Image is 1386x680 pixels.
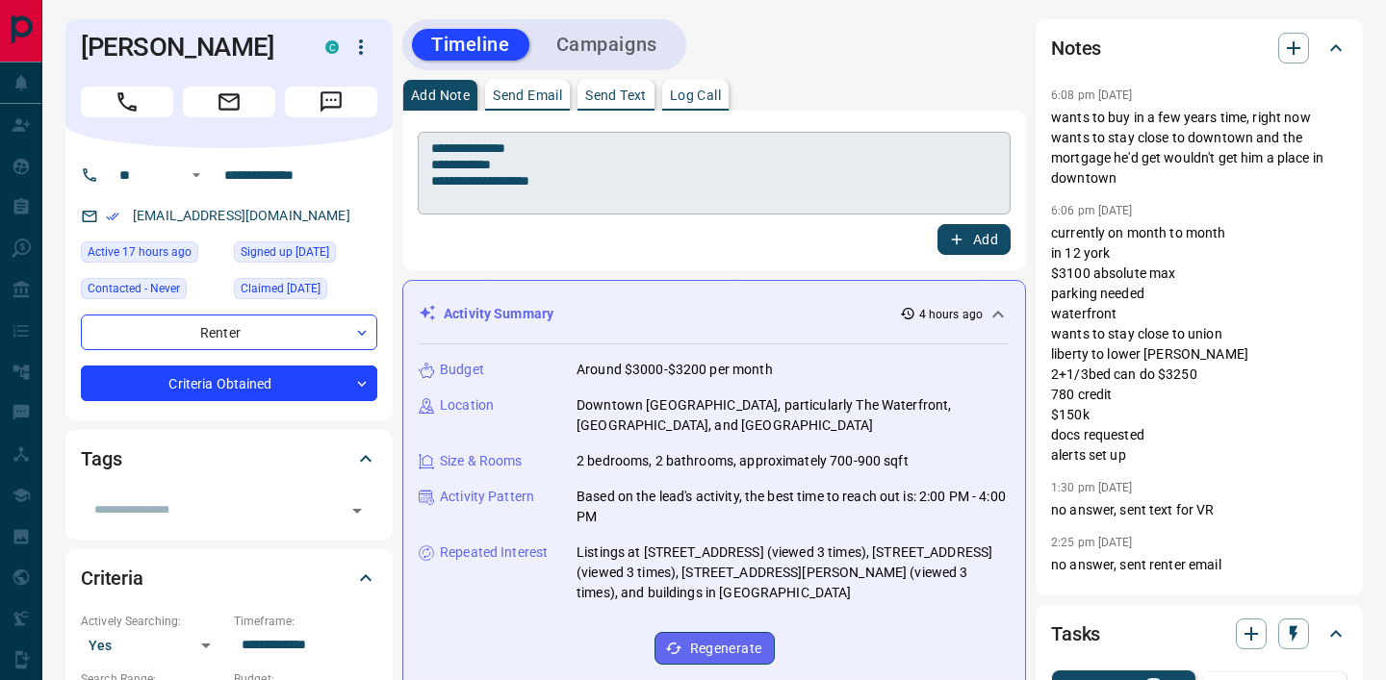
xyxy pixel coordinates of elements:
[440,487,534,507] p: Activity Pattern
[241,242,329,262] span: Signed up [DATE]
[419,296,1010,332] div: Activity Summary4 hours ago
[585,88,647,102] p: Send Text
[577,451,909,471] p: 2 bedrooms, 2 bathrooms, approximately 700-900 sqft
[577,360,773,380] p: Around $3000-$3200 per month
[444,304,553,324] p: Activity Summary
[133,208,350,223] a: [EMAIL_ADDRESS][DOMAIN_NAME]
[1051,108,1347,189] p: wants to buy in a few years time, right now wants to stay close to downtown and the mortgage he'd...
[325,40,339,54] div: condos.ca
[81,630,224,661] div: Yes
[440,360,484,380] p: Budget
[1051,555,1347,575] p: no answer, sent renter email
[81,365,377,401] div: Criteria Obtained
[1051,204,1133,217] p: 6:06 pm [DATE]
[241,279,321,298] span: Claimed [DATE]
[344,497,371,524] button: Open
[1051,618,1100,649] h2: Tasks
[285,87,377,117] span: Message
[234,278,377,305] div: Fri Apr 18 2025
[1051,88,1133,102] p: 6:08 pm [DATE]
[1051,25,1347,71] div: Notes
[537,29,677,61] button: Campaigns
[88,279,180,298] span: Contacted - Never
[412,29,529,61] button: Timeline
[183,87,275,117] span: Email
[1051,33,1101,63] h2: Notes
[670,88,721,102] p: Log Call
[577,395,1010,436] p: Downtown [GEOGRAPHIC_DATA], particularly The Waterfront, [GEOGRAPHIC_DATA], and [GEOGRAPHIC_DATA]
[106,210,119,223] svg: Email Verified
[577,487,1010,527] p: Based on the lead's activity, the best time to reach out is: 2:00 PM - 4:00 PM
[440,451,523,471] p: Size & Rooms
[493,88,562,102] p: Send Email
[81,563,143,593] h2: Criteria
[1051,611,1347,657] div: Tasks
[1051,536,1133,549] p: 2:25 pm [DATE]
[440,395,494,416] p: Location
[937,224,1011,255] button: Add
[1051,223,1347,466] p: currently on month to month in 12 york $3100 absolute max parking needed waterfront wants to stay...
[81,613,224,630] p: Actively Searching:
[81,555,377,601] div: Criteria
[577,542,1010,603] p: Listings at [STREET_ADDRESS] (viewed 3 times), [STREET_ADDRESS] (viewed 3 times), [STREET_ADDRESS...
[88,242,192,262] span: Active 17 hours ago
[81,315,377,350] div: Renter
[919,306,983,323] p: 4 hours ago
[81,436,377,482] div: Tags
[1051,481,1133,494] p: 1:30 pm [DATE]
[234,241,377,268] div: Fri Mar 07 2025
[81,443,121,474] h2: Tags
[440,542,548,563] p: Repeated Interest
[1051,500,1347,520] p: no answer, sent text for VR
[81,87,173,117] span: Call
[411,88,470,102] p: Add Note
[654,632,775,665] button: Regenerate
[234,613,377,630] p: Timeframe:
[185,164,208,187] button: Open
[81,241,224,268] div: Mon Sep 15 2025
[81,32,296,63] h1: [PERSON_NAME]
